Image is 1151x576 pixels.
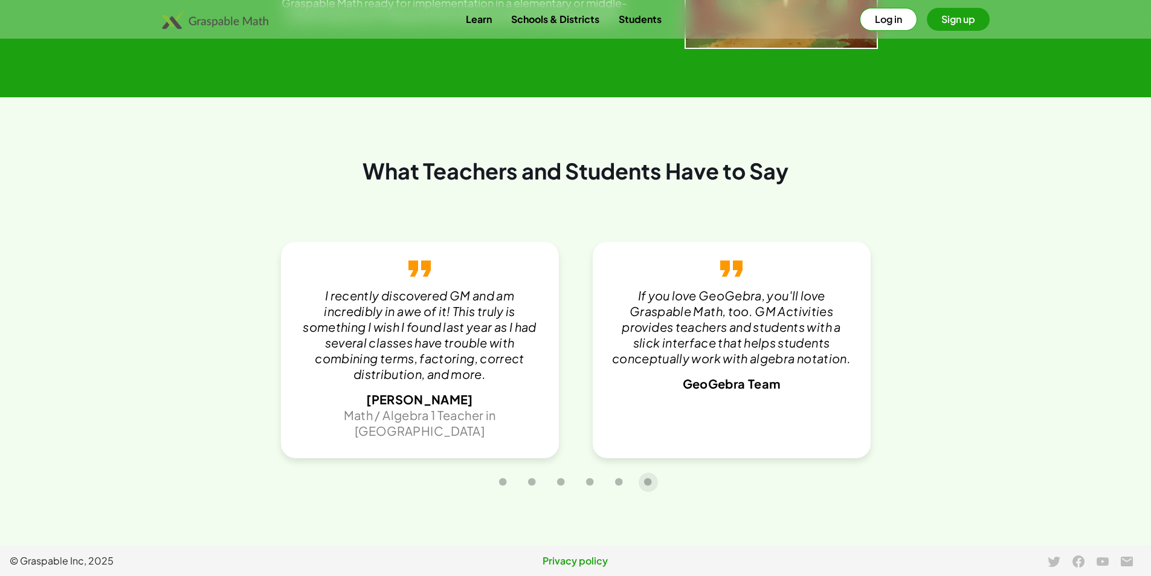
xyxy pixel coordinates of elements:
button: Sign up [927,8,990,31]
a: Learn [456,8,501,30]
button: Carousel slide 5 of 6 [610,473,629,492]
span: © Graspable Inc, 2025 [10,554,387,568]
div: What Teachers and Students Have to Say [160,97,991,191]
button: Carousel slide 1 of 6 [494,473,513,492]
a: Schools & Districts [501,8,609,30]
button: Carousel slide 3 of 6 [552,473,571,492]
p: I recently discovered GM and am incredibly in awe of it! This truly is something I wish I found l... [300,288,540,382]
button: Carousel slide 6 of 6 [639,473,658,492]
button: Carousel slide 4 of 6 [581,473,600,492]
span: GeoGebra Team [683,376,781,391]
a: Privacy policy [387,554,764,568]
button: Log in [860,8,917,31]
span: Math / Algebra 1 Teacher in [GEOGRAPHIC_DATA] [344,407,496,438]
button: Carousel slide 2 of 6 [523,473,542,492]
a: Students [609,8,671,30]
p: If you love GeoGebra, you'll love Graspable Math, too. GM Activities provides teachers and studen... [612,288,851,366]
span: [PERSON_NAME] [366,392,473,407]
